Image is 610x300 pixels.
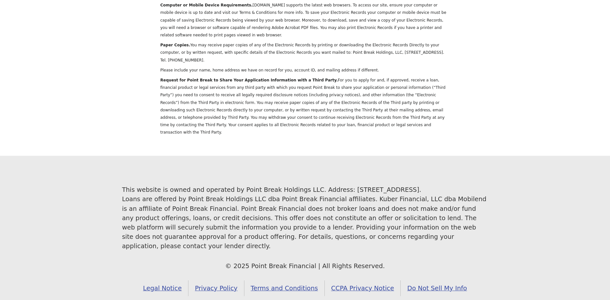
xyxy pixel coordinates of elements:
[325,280,401,296] a: CCPA Privacy Notice
[160,3,446,37] span: [DOMAIN_NAME] supports the latest web browsers. To access our site, ensure your computer or mobil...
[160,78,338,82] span: Request for Point Break to Share Your Application Information with a Third Party.
[160,68,379,72] span: Please include your name, home address we have on record for you, account ID, and mailing address...
[160,3,253,7] span: Computer or Mobile Device Requirements.
[122,185,488,251] div: This website is owned and operated by Point Break Holdings LLC. Address: [STREET_ADDRESS]. Loans ...
[122,261,488,271] div: © 2025 Point Break Financial | All Rights Reserved.
[160,43,190,47] span: Paper Copies.
[401,280,473,296] a: Do Not Sell My Info
[244,280,325,296] a: Terms and Conditions
[188,280,244,296] a: Privacy Policy
[160,43,444,62] span: You may receive paper copies of any of the Electronic Records by printing or downloading the Elec...
[137,280,188,296] a: Legal Notice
